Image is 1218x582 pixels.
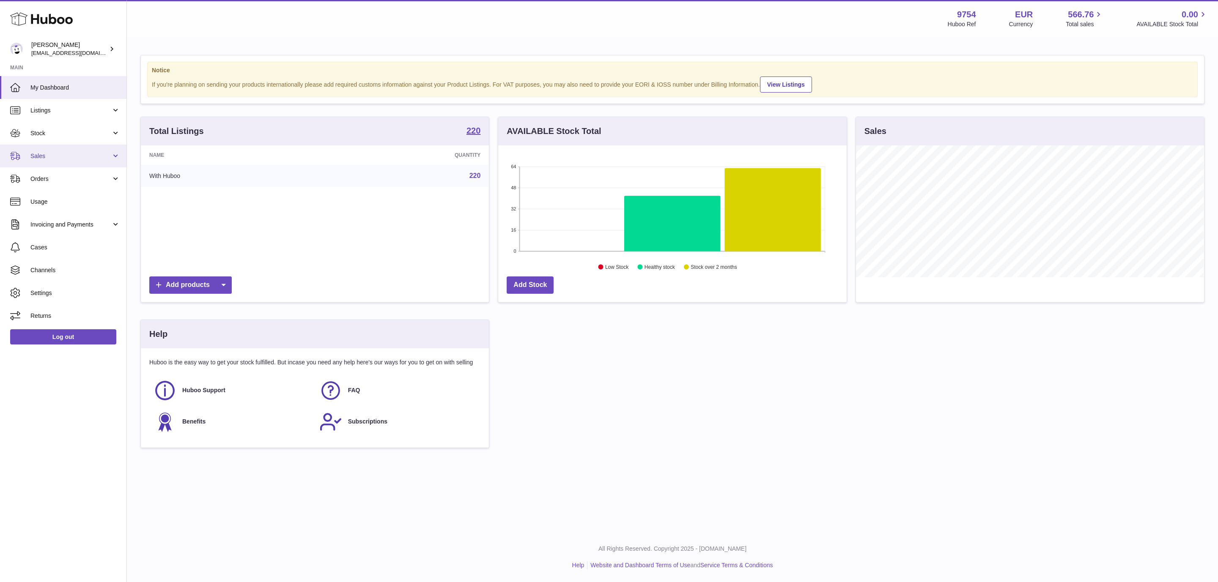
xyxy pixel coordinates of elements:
[134,545,1211,553] p: All Rights Reserved. Copyright 2025 - [DOMAIN_NAME]
[319,410,477,433] a: Subscriptions
[957,9,976,20] strong: 9754
[30,243,120,251] span: Cases
[1066,9,1103,28] a: 566.76 Total sales
[645,264,675,270] text: Healthy stock
[30,84,120,92] span: My Dashboard
[149,126,204,137] h3: Total Listings
[152,66,1193,74] strong: Notice
[30,129,111,137] span: Stock
[30,266,120,274] span: Channels
[948,20,976,28] div: Huboo Ref
[1182,9,1198,20] span: 0.00
[149,276,232,294] a: Add products
[154,379,311,402] a: Huboo Support
[348,386,360,394] span: FAQ
[511,227,516,232] text: 16
[10,43,23,55] img: info@fieldsluxury.london
[511,185,516,190] text: 48
[31,49,124,56] span: [EMAIL_ADDRESS][DOMAIN_NAME]
[760,77,812,93] a: View Listings
[149,358,480,366] p: Huboo is the easy way to get your stock fulfilled. But incase you need any help here's our ways f...
[30,289,120,297] span: Settings
[30,198,120,206] span: Usage
[514,249,516,254] text: 0
[324,145,489,165] th: Quantity
[587,561,773,569] li: and
[10,329,116,344] a: Log out
[507,126,601,137] h3: AVAILABLE Stock Total
[1068,9,1094,20] span: 566.76
[507,276,554,294] a: Add Stock
[319,379,477,402] a: FAQ
[30,175,111,183] span: Orders
[691,264,737,270] text: Stock over 2 months
[154,410,311,433] a: Benefits
[1015,9,1033,20] strong: EUR
[141,145,324,165] th: Name
[30,221,111,229] span: Invoicing and Payments
[1136,9,1208,28] a: 0.00 AVAILABLE Stock Total
[152,75,1193,93] div: If you're planning on sending your products internationally please add required customs informati...
[182,386,225,394] span: Huboo Support
[348,418,387,426] span: Subscriptions
[1009,20,1033,28] div: Currency
[149,328,167,340] h3: Help
[30,312,120,320] span: Returns
[182,418,206,426] span: Benefits
[1066,20,1103,28] span: Total sales
[590,562,690,568] a: Website and Dashboard Terms of Use
[30,152,111,160] span: Sales
[466,126,480,135] strong: 220
[1136,20,1208,28] span: AVAILABLE Stock Total
[466,126,480,137] a: 220
[469,172,481,179] a: 220
[572,562,584,568] a: Help
[511,164,516,169] text: 64
[31,41,107,57] div: [PERSON_NAME]
[864,126,886,137] h3: Sales
[605,264,629,270] text: Low Stock
[511,206,516,211] text: 32
[141,165,324,187] td: With Huboo
[30,107,111,115] span: Listings
[700,562,773,568] a: Service Terms & Conditions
